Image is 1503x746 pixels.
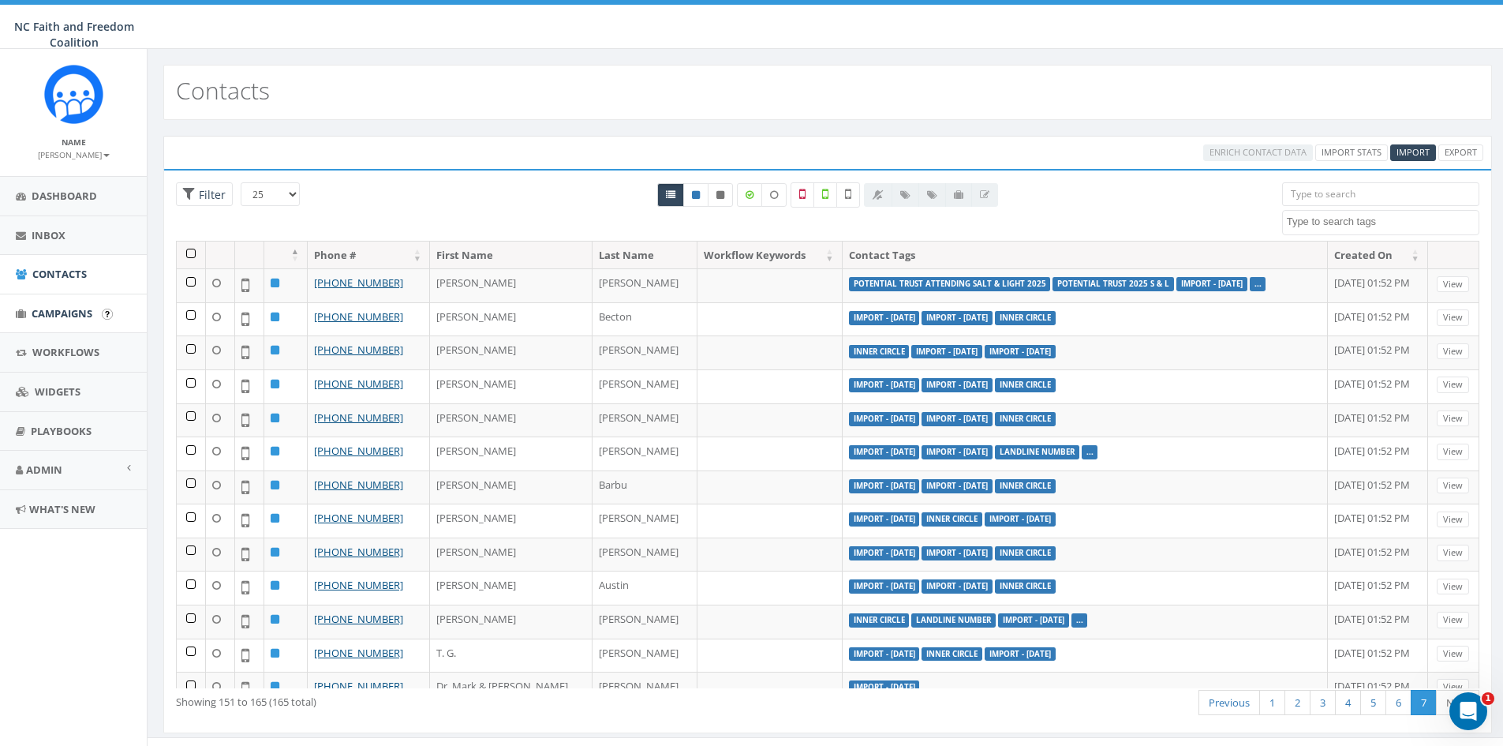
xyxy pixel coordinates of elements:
a: Export [1438,144,1483,161]
td: Dr. Mark & [PERSON_NAME] [430,672,593,706]
label: Data Enriched [737,183,762,207]
label: Import - [DATE] [985,647,1056,662]
label: Data not Enriched [761,183,787,207]
span: Playbooks [31,424,92,438]
a: [PHONE_NUMBER] [314,410,403,425]
td: Becton [593,302,697,336]
small: [PERSON_NAME] [38,149,110,160]
a: All contacts [657,183,684,207]
label: Import - [DATE] [922,412,993,426]
a: [PHONE_NUMBER] [314,444,403,458]
label: Import - [DATE] [849,378,920,392]
td: [PERSON_NAME] [430,571,593,605]
a: [PHONE_NUMBER] [314,679,403,693]
a: View [1437,444,1469,460]
td: [DATE] 01:52 PM [1328,571,1428,605]
th: First Name [430,242,593,269]
label: Import - [DATE] [985,345,1056,359]
td: [PERSON_NAME] [593,672,697,706]
td: [PERSON_NAME] [593,403,697,437]
td: [DATE] 01:52 PM [1328,470,1428,504]
td: [PERSON_NAME] [593,369,697,403]
div: Showing 151 to 165 (165 total) [176,688,705,710]
span: NC Faith and Freedom Coalition [14,19,134,50]
label: Import - [DATE] [911,345,982,359]
label: Import - [DATE] [849,412,920,426]
span: What's New [29,502,95,516]
a: [PERSON_NAME] [38,147,110,161]
label: Inner Circle [995,378,1056,392]
a: View [1437,545,1469,561]
a: [PHONE_NUMBER] [314,276,403,290]
span: 1 [1482,692,1494,705]
input: Type to search [1282,182,1479,206]
label: Potential Trust 2025 S & L [1052,277,1174,291]
td: [DATE] 01:52 PM [1328,268,1428,302]
input: Submit [102,309,113,320]
textarea: Search [1287,215,1479,229]
td: [PERSON_NAME] [430,336,593,369]
label: Import - [DATE] [849,680,920,695]
td: [DATE] 01:52 PM [1328,302,1428,336]
a: [PHONE_NUMBER] [314,511,403,525]
th: Phone #: activate to sort column ascending [308,242,430,269]
a: Import [1390,144,1436,161]
td: Austin [593,571,697,605]
label: landline number [911,613,996,628]
a: View [1437,309,1469,326]
label: Import - [DATE] [998,613,1069,628]
td: [DATE] 01:52 PM [1328,369,1428,403]
label: Import - [DATE] [849,311,920,325]
td: [PERSON_NAME] [593,268,697,302]
a: View [1437,579,1469,595]
td: [PERSON_NAME] [593,605,697,639]
a: Active [683,183,709,207]
label: Inner Circle [922,512,982,527]
a: ... [1086,447,1094,457]
label: Not a Mobile [791,182,814,208]
label: Import - [DATE] [849,479,920,493]
a: [PHONE_NUMBER] [314,478,403,492]
a: View [1437,478,1469,494]
label: Import - [DATE] [849,512,920,527]
td: T. G. [430,639,593,673]
label: Inner Circle [995,546,1056,560]
span: CSV files only [1396,146,1430,158]
label: Import - [DATE] [1176,277,1247,291]
label: landline number [995,445,1079,459]
a: [PHONE_NUMBER] [314,309,403,324]
td: [PERSON_NAME] [430,369,593,403]
span: Filter [195,187,226,202]
label: Inner Circle [995,311,1056,325]
a: [PHONE_NUMBER] [314,646,403,660]
td: [PERSON_NAME] [593,437,697,470]
label: Import - [DATE] [849,445,920,459]
td: [DATE] 01:52 PM [1328,504,1428,538]
label: Inner Circle [995,412,1056,426]
a: 6 [1385,690,1411,716]
label: Import - [DATE] [922,479,993,493]
th: Workflow Keywords: activate to sort column ascending [697,242,843,269]
a: [PHONE_NUMBER] [314,578,403,592]
td: [DATE] 01:52 PM [1328,538,1428,572]
td: [DATE] 01:52 PM [1328,639,1428,673]
label: Inner Circle [922,647,982,662]
td: [PERSON_NAME] [430,538,593,572]
span: Admin [26,463,62,477]
label: Import - [DATE] [849,579,920,594]
span: Import [1396,146,1430,158]
label: Inner Circle [995,479,1056,493]
span: Dashboard [32,189,97,203]
span: Widgets [35,384,80,399]
td: [DATE] 01:52 PM [1328,672,1428,706]
label: Import - [DATE] [849,546,920,560]
label: Not Validated [836,182,860,208]
td: [DATE] 01:52 PM [1328,605,1428,639]
span: Contacts [32,267,87,281]
a: Import Stats [1315,144,1388,161]
td: [PERSON_NAME] [430,504,593,538]
a: [PHONE_NUMBER] [314,612,403,626]
span: Workflows [32,345,99,359]
td: [PERSON_NAME] [593,538,697,572]
td: [PERSON_NAME] [593,336,697,369]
